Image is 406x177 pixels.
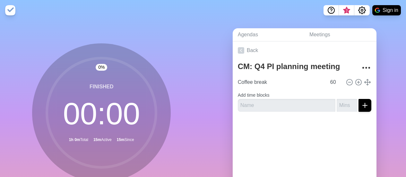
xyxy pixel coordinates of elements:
[238,99,335,112] input: Name
[328,76,343,89] input: Mins
[238,93,270,98] label: Add time blocks
[354,5,370,15] button: Settings
[233,28,304,41] a: Agendas
[344,8,349,13] span: 3
[5,5,15,15] img: timeblocks logo
[324,5,339,15] button: Help
[233,41,376,59] a: Back
[337,99,357,112] input: Mins
[339,5,354,15] button: What’s new
[375,8,380,13] img: google logo
[372,5,401,15] button: Sign in
[304,28,376,41] a: Meetings
[235,76,326,89] input: Name
[360,61,373,74] button: More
